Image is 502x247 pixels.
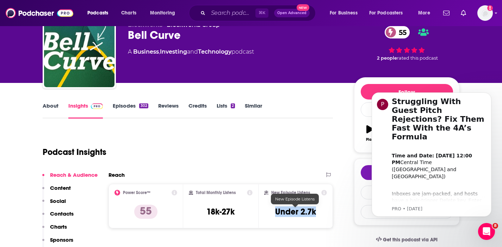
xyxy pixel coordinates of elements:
span: 55 [392,26,410,38]
button: tell me why sparkleTell Me Why [361,165,453,180]
button: Contacts [42,210,74,223]
button: open menu [325,7,366,19]
span: , [159,48,160,55]
span: Monitoring [150,8,175,18]
span: 8 [492,223,498,229]
span: New Episode Listens [275,197,315,201]
p: Reach & Audience [50,171,98,178]
button: Content [42,185,71,198]
a: Investing [160,48,187,55]
p: Content [50,185,71,191]
input: Search podcasts, credits, & more... [208,7,255,19]
button: open menu [413,7,439,19]
span: For Podcasters [369,8,403,18]
button: open menu [145,7,184,19]
button: Show profile menu [477,5,493,21]
a: Technology [198,48,231,55]
span: For Business [330,8,358,18]
h2: Power Score™ [123,190,150,195]
button: Play [361,121,379,146]
span: Podcasts [87,8,108,18]
span: Logged in as DineRacoma [477,5,493,21]
img: User Profile [477,5,493,21]
a: Similar [245,102,262,119]
h1: Podcast Insights [43,147,106,157]
img: Podchaser Pro [91,103,103,109]
div: Search podcasts, credits, & more... [196,5,322,21]
span: 2 people [377,55,397,61]
p: Charts [50,223,67,230]
a: Episodes302 [113,102,148,119]
a: About [43,102,58,119]
div: 302 [139,103,148,108]
div: A podcast [128,48,254,56]
iframe: Intercom notifications message [361,86,502,221]
p: Social [50,198,66,204]
div: 55 2 peoplerated this podcast [354,22,460,65]
span: Open Advanced [277,11,306,15]
a: InsightsPodchaser Pro [68,102,103,119]
a: 55 [385,26,410,38]
a: Show notifications dropdown [440,7,452,19]
a: Business [133,48,159,55]
button: Social [42,198,66,211]
span: Get this podcast via API [383,237,438,243]
p: Message from PRO, sent 7w ago [31,120,125,126]
span: rated this podcast [397,55,438,61]
button: Open AdvancedNew [274,9,310,17]
svg: Add a profile image [487,5,493,11]
p: 55 [134,205,157,219]
div: Inboxes are jam‑packed, and hosts have a hair‑trigger Delete key. Enter the 4A’s Formula—Actionab... [31,97,125,194]
a: Charts [117,7,141,19]
button: Charts [42,223,67,236]
h2: New Episode Listens [271,190,310,195]
h3: 18k-27k [206,206,235,217]
div: 2 [231,103,235,108]
div: Rate [361,102,453,117]
button: Reach & Audience [42,171,98,185]
a: Lists2 [217,102,235,119]
h2: Total Monthly Listens [196,190,236,195]
p: Sponsors [50,236,73,243]
h2: Reach [109,171,125,178]
button: open menu [365,7,413,19]
span: and [187,48,198,55]
a: Contact This Podcast [361,186,453,199]
span: New [297,4,309,11]
a: Show notifications dropdown [458,7,469,19]
h3: Under 2.7k [275,206,316,217]
a: Credits [188,102,207,119]
iframe: Intercom live chat [478,223,495,240]
button: Export One-Sheet [361,205,453,219]
span: Charts [121,8,136,18]
button: Follow [361,84,453,100]
span: More [418,8,430,18]
button: open menu [82,7,117,19]
span: ⌘ K [255,8,268,18]
p: Contacts [50,210,74,217]
a: Reviews [158,102,179,119]
img: Bell Curve [44,17,114,87]
img: Podchaser - Follow, Share and Rate Podcasts [6,6,73,20]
